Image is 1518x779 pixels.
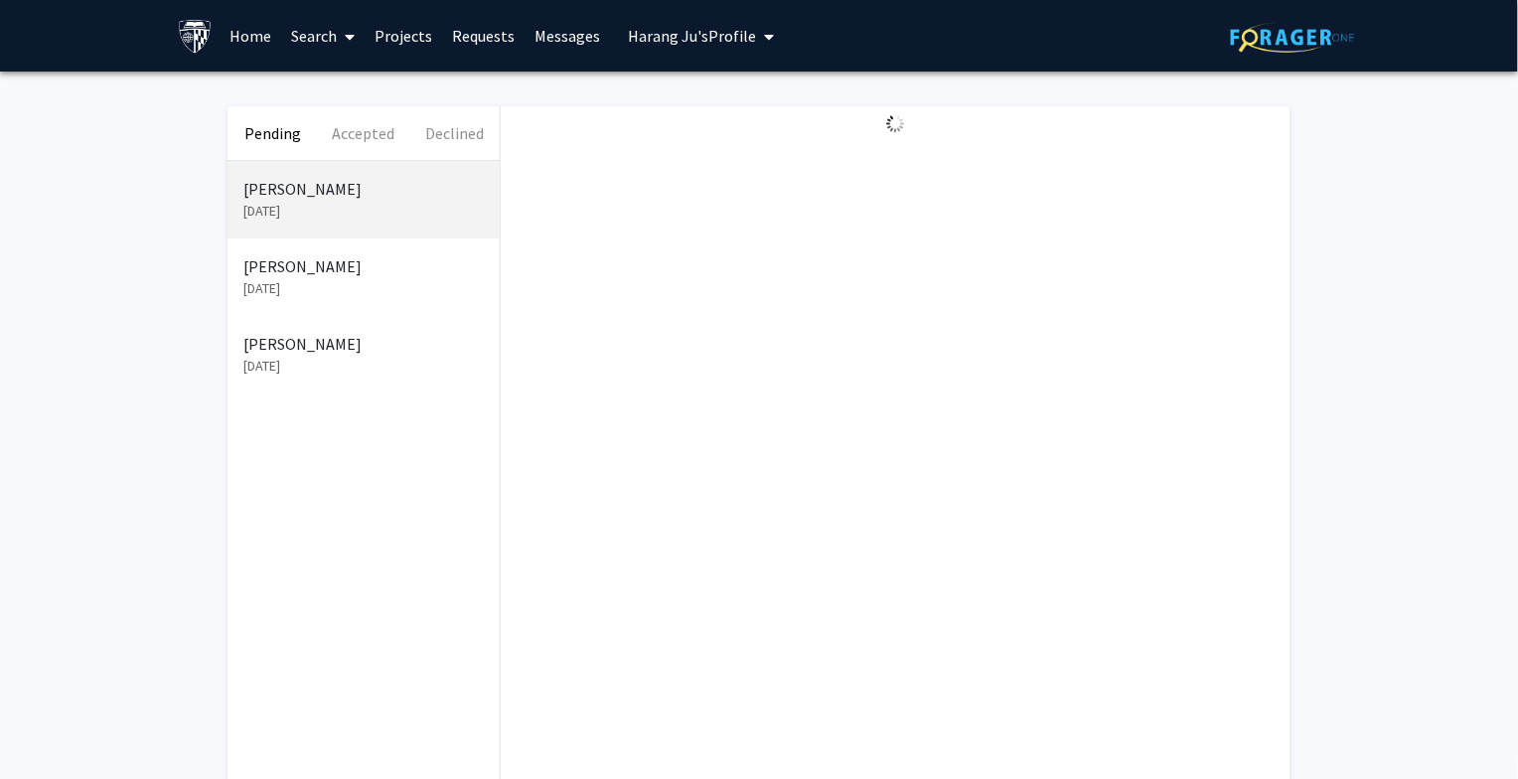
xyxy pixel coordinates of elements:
[443,1,526,71] a: Requests
[15,690,84,764] iframe: Chat
[318,106,408,160] button: Accepted
[228,106,318,160] button: Pending
[243,332,484,356] p: [PERSON_NAME]
[282,1,366,71] a: Search
[243,356,484,377] p: [DATE]
[409,106,500,160] button: Declined
[366,1,443,71] a: Projects
[878,106,913,141] img: Loading
[243,278,484,299] p: [DATE]
[221,1,282,71] a: Home
[526,1,611,71] a: Messages
[243,201,484,222] p: [DATE]
[1231,22,1355,53] img: ForagerOne Logo
[629,26,757,46] span: Harang Ju's Profile
[178,19,213,54] img: Johns Hopkins University Logo
[243,177,484,201] p: [PERSON_NAME]
[243,254,484,278] p: [PERSON_NAME]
